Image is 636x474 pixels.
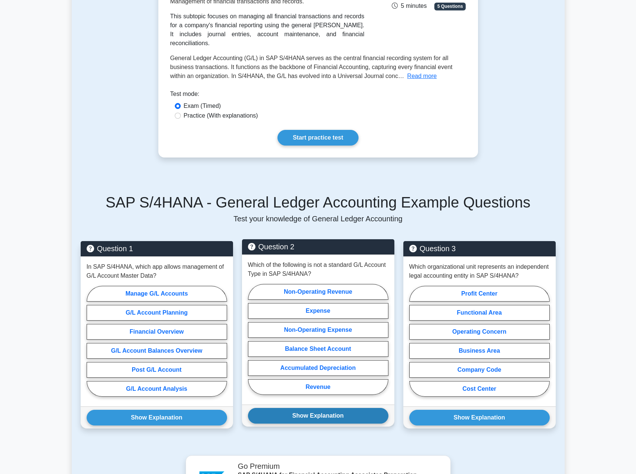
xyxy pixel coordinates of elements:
label: Operating Concern [409,324,550,340]
p: Test your knowledge of General Ledger Accounting [81,214,556,223]
label: Practice (With explanations) [184,111,258,120]
button: Read more [407,72,437,81]
p: Which organizational unit represents an independent legal accounting entity in SAP S/4HANA? [409,262,550,280]
div: This subtopic focuses on managing all financial transactions and records for a company's financia... [170,12,364,48]
label: Non-Operating Expense [248,322,388,338]
label: Company Code [409,362,550,378]
label: Manage G/L Accounts [87,286,227,302]
label: Expense [248,303,388,319]
span: 5 minutes [392,3,426,9]
label: G/L Account Analysis [87,381,227,397]
label: Business Area [409,343,550,359]
label: Non-Operating Revenue [248,284,388,300]
label: Cost Center [409,381,550,397]
span: General Ledger Accounting (G/L) in SAP S/4HANA serves as the central financial recording system f... [170,55,453,79]
label: Revenue [248,379,388,395]
button: Show Explanation [248,408,388,424]
button: Show Explanation [87,410,227,425]
label: Functional Area [409,305,550,321]
div: Test mode: [170,90,466,102]
label: Post G/L Account [87,362,227,378]
a: Start practice test [277,130,359,146]
label: Accumulated Depreciation [248,360,388,376]
label: G/L Account Planning [87,305,227,321]
label: Balance Sheet Account [248,341,388,357]
label: G/L Account Balances Overview [87,343,227,359]
h5: Question 3 [409,244,550,253]
button: Show Explanation [409,410,550,425]
label: Financial Overview [87,324,227,340]
h5: SAP S/4HANA - General Ledger Accounting Example Questions [81,193,556,211]
h5: Question 2 [248,242,388,251]
h5: Question 1 [87,244,227,253]
span: 5 Questions [434,3,466,10]
p: Which of the following is not a standard G/L Account Type in SAP S/4HANA? [248,261,388,278]
p: In SAP S/4HANA, which app allows management of G/L Account Master Data? [87,262,227,280]
label: Exam (Timed) [184,102,221,110]
label: Profit Center [409,286,550,302]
